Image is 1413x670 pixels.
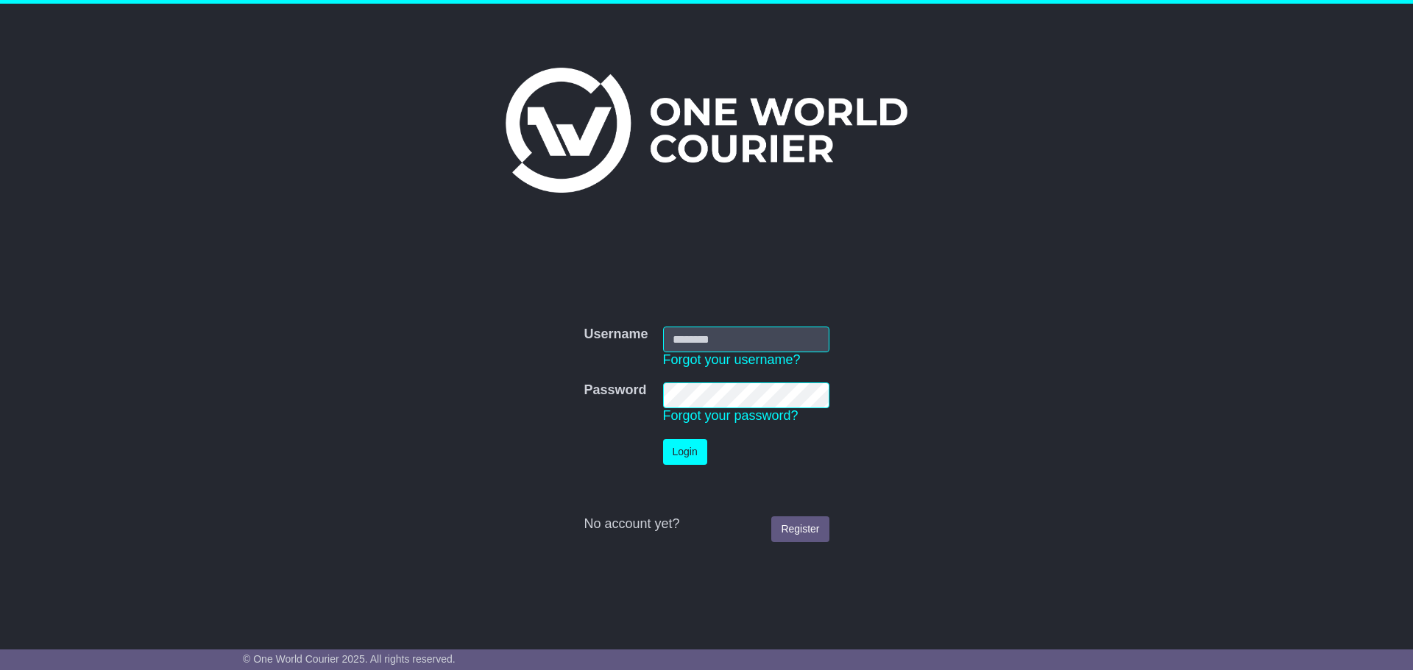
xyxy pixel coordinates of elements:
div: No account yet? [584,516,829,532]
a: Register [771,516,829,542]
label: Password [584,382,646,399]
a: Forgot your username? [663,352,801,367]
span: © One World Courier 2025. All rights reserved. [243,653,456,665]
label: Username [584,327,648,343]
a: Forgot your password? [663,408,798,423]
img: One World [506,68,907,193]
button: Login [663,439,707,465]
